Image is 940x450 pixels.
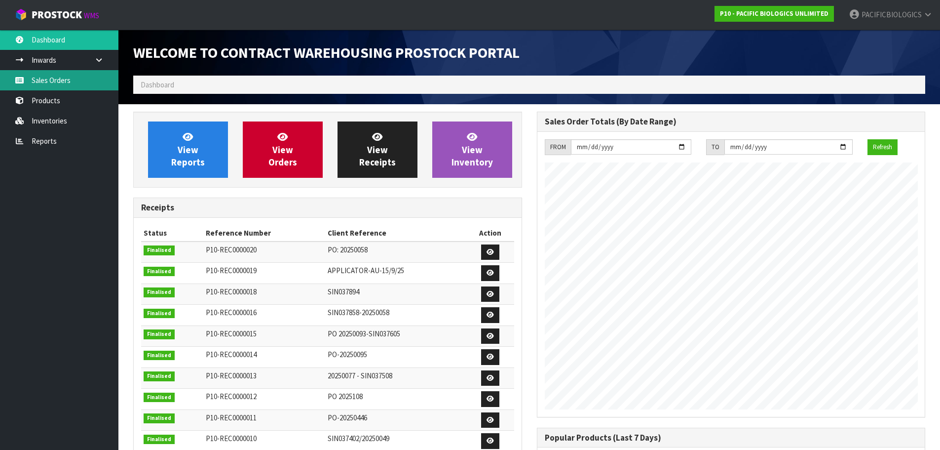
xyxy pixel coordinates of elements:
span: P10-REC0000011 [206,413,257,422]
th: Reference Number [203,225,325,241]
span: Finalised [144,329,175,339]
strong: P10 - PACIFIC BIOLOGICS UNLIMITED [720,9,828,18]
span: PO-20250095 [328,350,367,359]
span: APPLICATOR-AU-15/9/25 [328,266,404,275]
span: P10-REC0000014 [206,350,257,359]
span: P10-REC0000020 [206,245,257,254]
span: View Inventory [451,131,493,168]
a: ViewOrders [243,122,323,178]
button: Refresh [867,139,898,155]
small: WMS [84,11,99,20]
a: ViewInventory [432,122,512,178]
span: View Orders [268,131,297,168]
span: P10-REC0000013 [206,371,257,380]
span: Finalised [144,371,175,381]
th: Client Reference [325,225,467,241]
span: PACIFICBIOLOGICS [862,10,922,19]
span: P10-REC0000015 [206,329,257,338]
span: Finalised [144,309,175,319]
span: SIN037402/20250049 [328,434,389,443]
span: PO: 20250058 [328,245,368,254]
span: SIN037894 [328,287,359,296]
div: TO [706,139,724,155]
span: P10-REC0000012 [206,392,257,401]
span: P10-REC0000016 [206,308,257,317]
span: Dashboard [141,80,174,89]
span: Finalised [144,351,175,361]
a: ViewReports [148,122,228,178]
span: P10-REC0000019 [206,266,257,275]
span: 20250077 - SIN037508 [328,371,392,380]
span: P10-REC0000010 [206,434,257,443]
h3: Receipts [141,203,514,212]
span: Finalised [144,245,175,255]
span: SIN037858-20250058 [328,308,389,317]
span: Finalised [144,435,175,445]
span: Finalised [144,413,175,423]
span: P10-REC0000018 [206,287,257,296]
span: PO 2025108 [328,392,363,401]
a: ViewReceipts [338,122,417,178]
h3: Popular Products (Last 7 Days) [545,433,918,443]
th: Action [467,225,514,241]
span: Finalised [144,267,175,277]
th: Status [141,225,203,241]
img: cube-alt.png [15,8,27,21]
span: View Receipts [359,131,396,168]
span: Finalised [144,287,175,297]
span: Welcome to Contract Warehousing ProStock Portal [133,43,520,62]
span: Finalised [144,393,175,403]
h3: Sales Order Totals (By Date Range) [545,117,918,126]
div: FROM [545,139,571,155]
span: ProStock [32,8,82,21]
span: View Reports [171,131,205,168]
span: PO 20250093-SIN037605 [328,329,400,338]
span: PO-20250446 [328,413,367,422]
